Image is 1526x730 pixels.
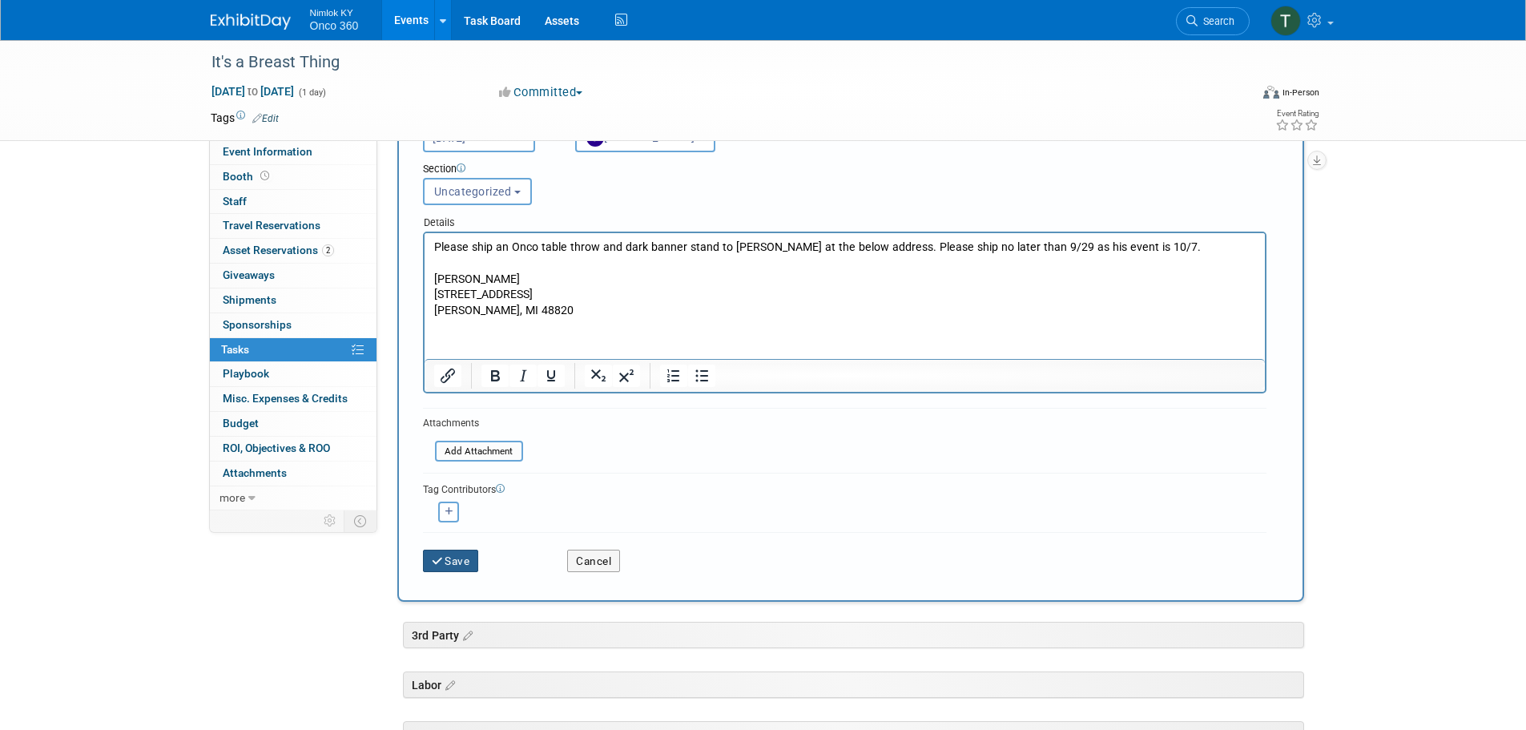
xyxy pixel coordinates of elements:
a: more [210,486,376,510]
button: Uncategorized [423,178,532,205]
a: Tasks [210,338,376,362]
span: Sponsorships [223,318,292,331]
button: Italic [509,365,537,387]
span: 2 [322,244,334,256]
button: Subscript [585,365,612,387]
button: Insert/edit link [434,365,461,387]
img: ExhibitDay [211,14,291,30]
img: Format-Inperson.png [1263,86,1279,99]
div: Section [423,162,1194,178]
button: Bullet list [688,365,715,387]
button: Underline [538,365,565,387]
a: Staff [210,190,376,214]
button: Numbered list [660,365,687,387]
span: Staff [223,195,247,208]
button: Cancel [567,550,620,572]
span: Shipments [223,293,276,306]
span: [DATE] [DATE] [211,84,295,99]
a: Edit [252,113,279,124]
a: Edit sections [441,676,455,692]
a: Travel Reservations [210,214,376,238]
td: Personalize Event Tab Strip [316,510,344,531]
div: Labor [403,672,1304,698]
span: to [245,85,260,98]
a: Edit sections [459,627,473,643]
span: [PERSON_NAME] [586,131,695,143]
a: Search [1176,7,1250,35]
a: Misc. Expenses & Credits [210,387,376,411]
button: Save [423,550,479,572]
a: Event Information [210,140,376,164]
span: Tasks [221,343,249,356]
div: Attachments [423,417,523,430]
span: Nimlok KY [310,3,359,20]
div: Event Rating [1275,110,1319,118]
a: Attachments [210,462,376,486]
button: Superscript [613,365,640,387]
a: Sponsorships [210,313,376,337]
a: ROI, Objectives & ROO [210,437,376,461]
td: Toggle Event Tabs [344,510,376,531]
span: Budget [223,417,259,430]
span: Booth not reserved yet [257,170,272,182]
span: (1 day) [297,87,326,98]
span: more [219,491,245,504]
a: Playbook [210,362,376,386]
span: Booth [223,170,272,183]
div: 3rd Party [403,622,1304,648]
div: It's a Breast Thing [206,48,1226,77]
img: Tim Bugaile [1270,6,1301,36]
div: Details [423,208,1266,232]
div: Event Format [1155,83,1320,107]
iframe: Rich Text Area [425,233,1265,359]
span: Asset Reservations [223,244,334,256]
div: Tag Contributors [423,480,1266,497]
span: Uncategorized [434,185,512,198]
span: Onco 360 [310,19,359,32]
a: Giveaways [210,264,376,288]
a: Asset Reservations2 [210,239,376,263]
a: Booth [210,165,376,189]
span: Giveaways [223,268,275,281]
span: Search [1198,15,1234,27]
a: Shipments [210,288,376,313]
div: In-Person [1282,87,1319,99]
button: Committed [493,84,589,101]
span: Playbook [223,367,269,380]
span: Attachments [223,466,287,479]
span: Misc. Expenses & Credits [223,392,348,405]
span: Event Information [223,145,312,158]
a: Budget [210,412,376,436]
button: Bold [481,365,509,387]
span: Travel Reservations [223,219,320,232]
td: Tags [211,110,279,126]
span: ROI, Objectives & ROO [223,442,330,454]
